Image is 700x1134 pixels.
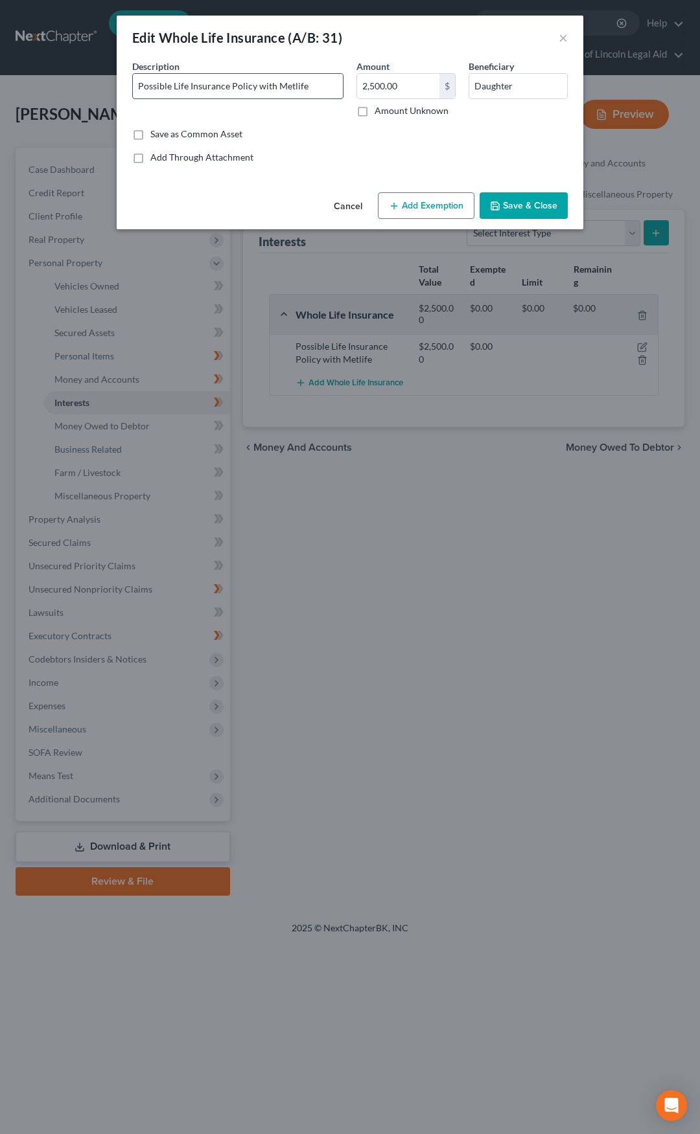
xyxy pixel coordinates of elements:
[150,128,242,141] label: Save as Common Asset
[133,74,343,98] input: Describe...
[559,30,568,45] button: ×
[150,151,253,164] label: Add Through Attachment
[323,194,373,220] button: Cancel
[439,74,455,98] div: $
[469,60,514,73] label: Beneficiary
[656,1090,687,1121] div: Open Intercom Messenger
[469,74,567,98] input: --
[480,192,568,220] button: Save & Close
[132,28,342,47] div: Edit Whole Life Insurance (A/B: 31)
[132,61,180,72] span: Description
[356,60,390,73] label: Amount
[357,74,439,98] input: 0.00
[378,192,474,220] button: Add Exemption
[375,104,449,117] label: Amount Unknown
